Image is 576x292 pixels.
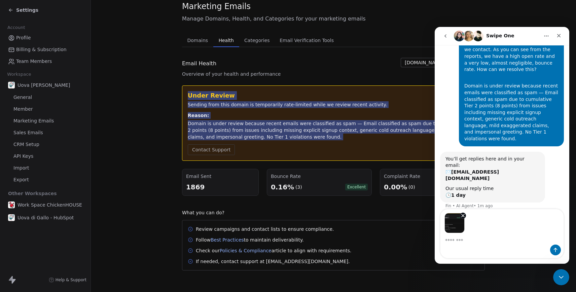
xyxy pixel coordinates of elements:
[13,129,43,136] span: Sales Emails
[5,188,60,199] span: Other Workspaces
[384,173,481,180] div: Complaint Rate
[17,214,74,221] span: Uova di Gallo - HubSpot
[5,125,110,176] div: You’ll get replies here and in your email:✉️[EMAIL_ADDRESS][DOMAIN_NAME]Our usual reply time🕒1 da...
[242,36,272,45] span: Categories
[408,184,415,190] div: (0)
[188,112,479,119] div: Reason:
[28,39,33,44] img: tab_domain_overview_orange.svg
[115,218,126,228] button: Send a message…
[8,7,38,13] a: Settings
[68,39,73,44] img: tab_keywords_by_traffic_grey.svg
[11,158,105,172] div: Our usual reply time 🕒
[11,142,64,154] b: [EMAIL_ADDRESS][DOMAIN_NAME]
[216,36,237,45] span: Health
[5,44,85,55] a: Billing & Subscription
[5,151,85,162] a: API Keys
[188,144,235,155] button: Contact Support
[8,214,15,221] img: 4.jpg
[16,58,52,65] span: Team Members
[13,176,29,183] span: Export
[30,49,124,115] div: Domain is under review because recent emails were classified as spam — Email classified as spam d...
[16,34,31,41] span: Profile
[384,182,407,192] div: 0.00%
[25,186,31,192] button: Remove image 1
[271,173,368,180] div: Bounce Rate
[182,209,485,216] div: What you can do?
[405,59,444,66] span: [DOMAIN_NAME]
[182,1,251,11] span: Marketing Emails
[11,129,105,155] div: You’ll get replies here and in your email: ✉️
[5,174,85,185] a: Export
[5,92,85,103] a: General
[11,11,16,16] img: logo_orange.svg
[17,17,75,23] div: Dominio: [DOMAIN_NAME]
[19,11,33,16] div: v 4.0.25
[186,173,255,180] div: Email Sent
[13,165,29,172] span: Import
[5,139,85,150] a: CRM Setup
[75,40,112,44] div: Keyword (traffico)
[49,277,86,283] a: Help & Support
[35,40,51,44] div: Dominio
[5,32,85,43] a: Profile
[196,226,334,232] div: Review campaigns and contact lists to ensure compliance.
[16,7,38,13] span: Settings
[11,177,58,181] div: Fin • AI Agent • 1m ago
[16,166,31,171] b: 1 day
[196,236,304,243] div: Follow to maintain deliverability.
[11,17,16,23] img: website_grey.svg
[186,182,255,192] div: 1869
[345,184,368,190] span: Excellent
[4,23,28,33] span: Account
[182,60,216,68] span: Email Health
[5,56,85,67] a: Team Members
[211,237,244,243] a: Best Practices
[182,15,485,23] span: Manage Domains, Health, and Categories for your marketing emails
[220,248,272,253] a: Policies & Compliance
[10,186,30,206] img: Image preview 1 of 1
[13,141,39,148] span: CRM Setup
[5,115,85,126] a: Marketing Emails
[295,184,302,190] div: (3)
[188,91,479,100] div: Under Review
[196,258,350,265] div: If needed, contact support at [EMAIL_ADDRESS][DOMAIN_NAME].
[13,106,33,113] span: Member
[6,206,129,218] textarea: Message…
[13,117,54,124] span: Marketing Emails
[17,82,70,88] span: Uova [PERSON_NAME]
[271,182,294,192] div: 0.16%
[435,27,569,264] iframe: Intercom live chat
[5,125,129,191] div: Fin says…
[196,247,351,254] div: Check our article to align with requirements.
[8,82,15,88] img: 4.jpg
[4,69,34,79] span: Workspace
[13,153,33,160] span: API Keys
[5,127,85,138] a: Sales Emails
[8,202,15,208] img: Betty2017.jpg
[6,182,129,206] div: Image previews
[56,277,86,283] span: Help & Support
[553,269,569,285] iframe: Intercom live chat
[5,162,85,174] a: Import
[17,202,82,208] span: Work Space ChickenHOUSE
[188,101,479,108] div: Sending from this domain is temporarily rate-limited while we review recent activity.
[13,94,32,101] span: General
[16,46,67,53] span: Billing & Subscription
[185,36,211,45] span: Domains
[188,120,479,140] div: Domain is under review because recent emails were classified as spam — Email classified as spam d...
[182,71,281,77] span: Overview of your health and performance
[277,36,336,45] span: Email Verification Tools
[5,104,85,115] a: Member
